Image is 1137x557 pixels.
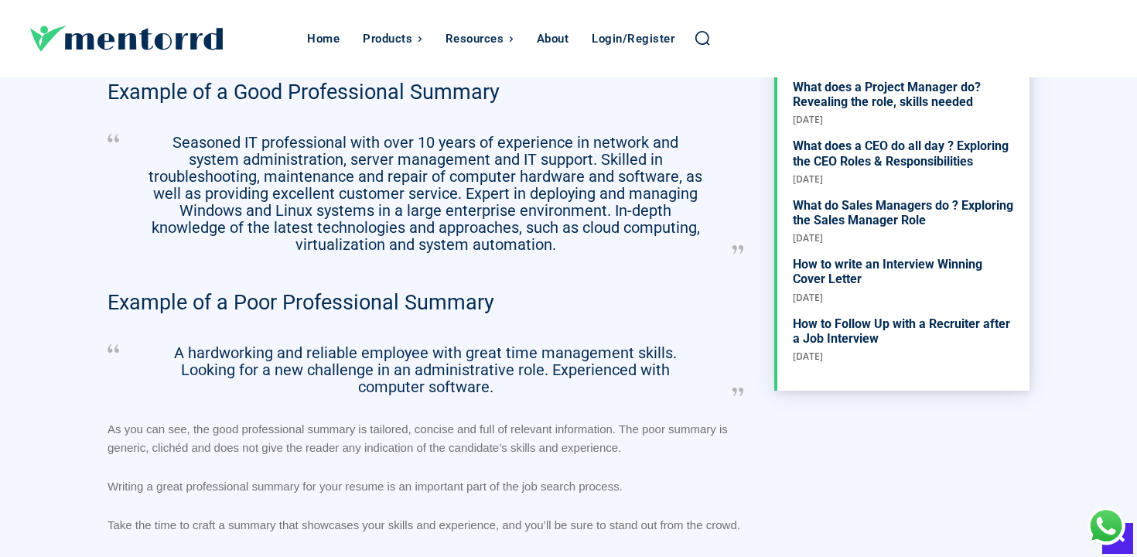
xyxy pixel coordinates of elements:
p: As you can see, the good professional summary is tailored, concise and full of relevant informati... [108,420,743,457]
a: What do Sales Managers do ? Exploring the Sales Manager Role [793,198,1013,227]
time: [DATE] [793,113,823,126]
p: A hardworking and reliable employee with great time management skills. Looking for a new challeng... [146,344,705,395]
a: How to Follow Up with a Recruiter after a Job Interview [793,316,1010,346]
h2: Example of a Good Professional Summary [108,77,743,107]
p: Take the time to craft a summary that showcases your skills and experience, and you’ll be sure to... [108,516,743,535]
time: [DATE] [793,173,823,186]
time: [DATE] [793,291,823,304]
a: Logo [30,26,299,52]
h2: Example of a Poor Professional Summary [108,288,743,317]
p: Seasoned IT professional with over 10 years of experience in network and system administration, s... [146,134,705,253]
p: Writing a great professional summary for your resume is an important part of the job search process. [108,477,743,496]
time: [DATE] [793,231,823,244]
time: [DATE] [793,350,823,363]
div: Chat with Us [1087,507,1125,545]
a: What does a CEO do all day ? Exploring the CEO Roles & Responsibilities [793,138,1009,168]
a: What does a Project Manager do? Revealing the role, skills needed [793,80,981,109]
a: How to write an Interview Winning Cover Letter [793,257,982,286]
a: Search [694,29,711,46]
